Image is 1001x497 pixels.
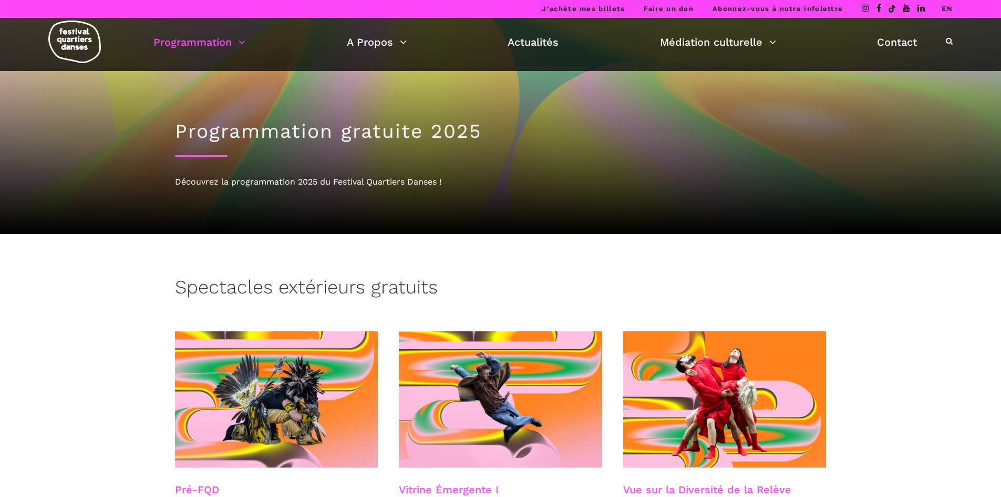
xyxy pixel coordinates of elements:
[347,33,407,51] a: A Propos
[644,5,694,13] a: Faire un don
[175,276,438,302] h3: Spectacles extérieurs gratuits
[48,21,101,63] img: logo-fqd-med
[713,5,843,13] a: Abonnez-vous à notre infolettre
[175,120,827,143] h1: Programmation gratuite 2025
[508,33,559,51] a: Actualités
[175,175,827,189] div: Découvrez la programmation 2025 du Festival Quartiers Danses !
[942,5,953,13] a: EN
[153,33,245,51] a: Programmation
[542,5,625,13] a: J’achète mes billets
[877,33,917,51] a: Contact
[660,33,776,51] a: Médiation culturelle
